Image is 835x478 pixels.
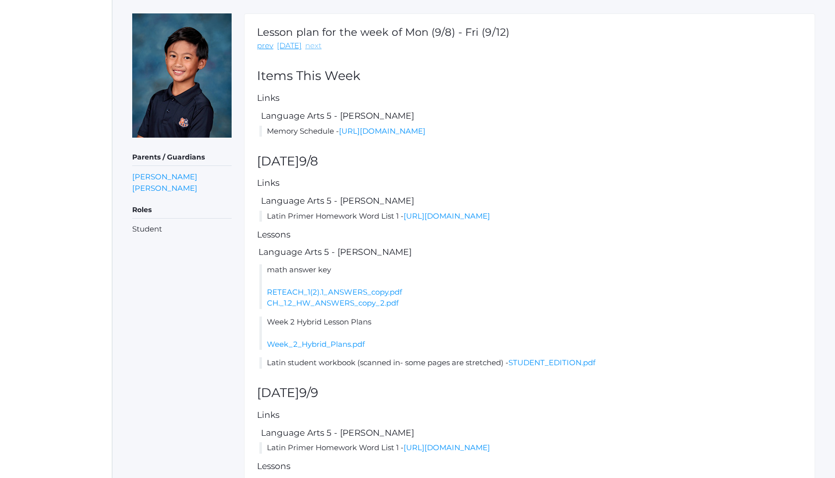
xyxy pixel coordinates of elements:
li: Latin Primer Homework Word List 1 - [259,211,802,222]
a: next [305,40,322,52]
h2: Items This Week [257,69,802,83]
a: [URL][DOMAIN_NAME] [339,126,425,136]
h2: [DATE] [257,386,802,400]
h5: Links [257,93,802,103]
span: 9/9 [299,385,318,400]
img: Matteo Soratorio [132,13,232,138]
h5: Language Arts 5 - [PERSON_NAME] [259,111,802,121]
span: 9/8 [299,154,318,168]
a: Week_2_Hybrid_Plans.pdf [267,339,365,349]
a: [PERSON_NAME] [132,182,197,194]
li: math answer key [259,264,802,309]
h2: [DATE] [257,155,802,168]
a: [DATE] [277,40,302,52]
li: Latin student workbook (scanned in- some pages are stretched) - [259,357,802,369]
h5: Lessons [257,230,802,239]
h5: Language Arts 5 - [PERSON_NAME] [259,196,802,206]
h1: Lesson plan for the week of Mon (9/8) - Fri (9/12) [257,26,509,38]
li: Memory Schedule - [259,126,802,137]
h5: Links [257,410,802,420]
a: prev [257,40,273,52]
a: RETEACH_1(2).1_ANSWERS_copy.pdf [267,287,402,297]
li: Week 2 Hybrid Lesson Plans [259,317,802,350]
a: [URL][DOMAIN_NAME] [404,211,490,221]
li: Latin Primer Homework Word List 1 - [259,442,802,454]
h5: Links [257,178,802,188]
a: STUDENT_EDITION.pdf [508,358,595,367]
h5: Parents / Guardians [132,149,232,166]
h5: Language Arts 5 - [PERSON_NAME] [259,428,802,438]
a: [URL][DOMAIN_NAME] [404,443,490,452]
h5: Language Arts 5 - [PERSON_NAME] [257,247,802,257]
a: CH._1.2_HW_ANSWERS_copy_2.pdf [267,298,399,308]
a: [PERSON_NAME] [132,171,197,182]
h5: Lessons [257,462,802,471]
li: Student [132,224,232,235]
h5: Roles [132,202,232,219]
